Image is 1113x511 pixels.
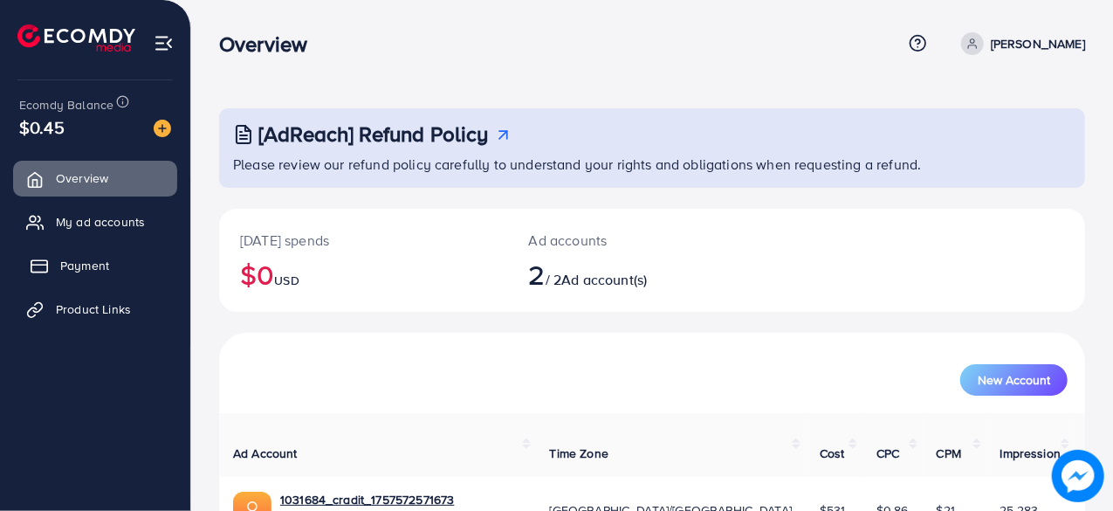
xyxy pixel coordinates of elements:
a: [PERSON_NAME] [954,32,1085,55]
a: 1031684_cradit_1757572571673 [280,491,454,508]
p: Please review our refund policy carefully to understand your rights and obligations when requesti... [233,154,1075,175]
span: Payment [60,257,109,274]
p: [DATE] spends [240,230,487,251]
span: CPC [876,445,899,462]
img: image [1052,450,1104,502]
span: Time Zone [550,445,608,462]
span: Impression [1000,445,1061,462]
span: 2 [529,254,546,294]
span: Ad account(s) [561,270,647,289]
button: New Account [960,364,1068,396]
span: CPM [937,445,961,462]
span: $0.45 [19,114,65,140]
h2: / 2 [529,258,704,291]
span: My ad accounts [56,213,145,231]
span: USD [274,272,299,289]
span: Product Links [56,300,131,318]
h2: $0 [240,258,487,291]
h3: [AdReach] Refund Policy [258,121,489,147]
img: logo [17,24,135,52]
p: Ad accounts [529,230,704,251]
a: Product Links [13,292,177,327]
p: [PERSON_NAME] [991,33,1085,54]
a: Payment [13,248,177,283]
span: New Account [978,374,1050,386]
h3: Overview [219,31,321,57]
span: Cost [820,445,845,462]
span: Ad Account [233,445,298,462]
img: image [154,120,171,137]
span: Overview [56,169,108,187]
img: menu [154,33,174,53]
a: My ad accounts [13,204,177,239]
a: Overview [13,161,177,196]
span: Ecomdy Balance [19,96,113,114]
